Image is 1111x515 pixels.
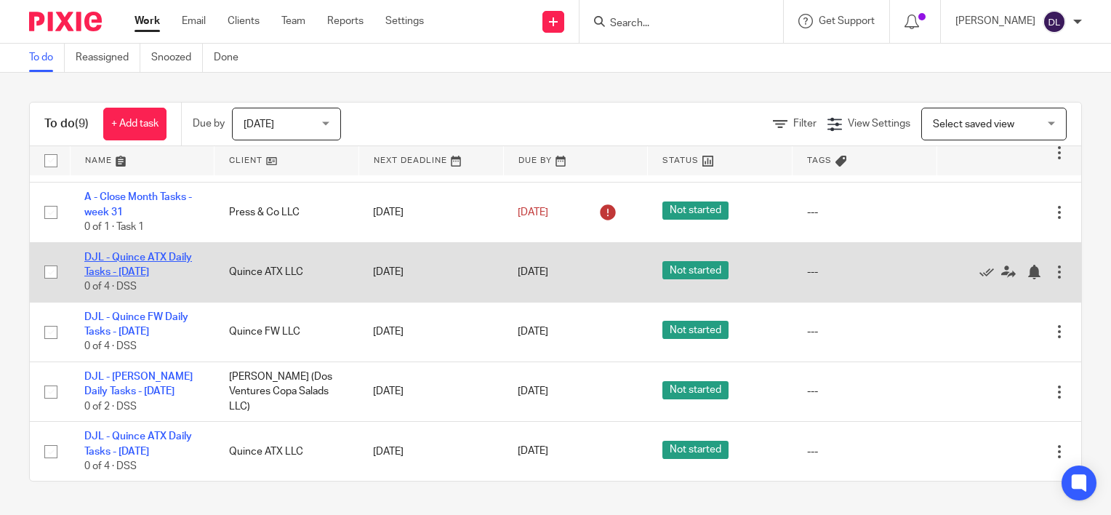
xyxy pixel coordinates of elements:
a: Team [281,14,305,28]
a: DJL - Quince ATX Daily Tasks - [DATE] [84,252,192,277]
a: Reassigned [76,44,140,72]
a: DJL - [PERSON_NAME] Daily Tasks - [DATE] [84,372,193,396]
td: [DATE] [358,242,503,302]
a: Snoozed [151,44,203,72]
span: Not started [662,381,729,399]
a: Settings [385,14,424,28]
span: [DATE] [518,207,548,217]
span: Tags [807,156,832,164]
h1: To do [44,116,89,132]
span: [DATE] [518,447,548,457]
a: Email [182,14,206,28]
span: Filter [793,119,817,129]
div: --- [807,265,923,279]
span: Not started [662,321,729,339]
a: Work [135,14,160,28]
span: [DATE] [244,119,274,129]
a: A - Close Month Tasks - week 31 [84,192,192,217]
a: DJL - Quince ATX Daily Tasks - [DATE] [84,431,192,456]
div: --- [807,444,923,459]
span: Not started [662,201,729,220]
span: [DATE] [518,387,548,397]
span: View Settings [848,119,910,129]
td: [DATE] [358,422,503,482]
p: Due by [193,116,225,131]
div: --- [807,384,923,399]
td: Quince ATX LLC [214,422,359,482]
span: 0 of 1 · Task 1 [84,222,144,232]
td: [DATE] [358,362,503,421]
span: Not started [662,441,729,459]
td: Press & Co LLC [214,183,359,242]
span: (9) [75,118,89,129]
span: 0 of 4 · DSS [84,461,137,471]
p: [PERSON_NAME] [955,14,1035,28]
a: Reports [327,14,364,28]
td: Quince FW LLC [214,302,359,362]
a: Done [214,44,249,72]
a: + Add task [103,108,167,140]
div: --- [807,324,923,339]
span: [DATE] [518,327,548,337]
span: Get Support [819,16,875,26]
td: Quince ATX LLC [214,242,359,302]
td: [DATE] [358,183,503,242]
span: Select saved view [933,119,1014,129]
span: 0 of 4 · DSS [84,282,137,292]
td: [PERSON_NAME] (Dos Ventures Copa Salads LLC) [214,362,359,421]
a: DJL - Quince FW Daily Tasks - [DATE] [84,312,188,337]
img: Pixie [29,12,102,31]
a: To do [29,44,65,72]
div: --- [807,205,923,220]
span: 0 of 2 · DSS [84,402,137,412]
img: svg%3E [1043,10,1066,33]
a: Clients [228,14,260,28]
td: [DATE] [358,302,503,362]
span: [DATE] [518,267,548,277]
input: Search [609,17,739,31]
span: Not started [662,261,729,279]
a: Mark as done [979,265,1001,279]
span: 0 of 4 · DSS [84,342,137,352]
